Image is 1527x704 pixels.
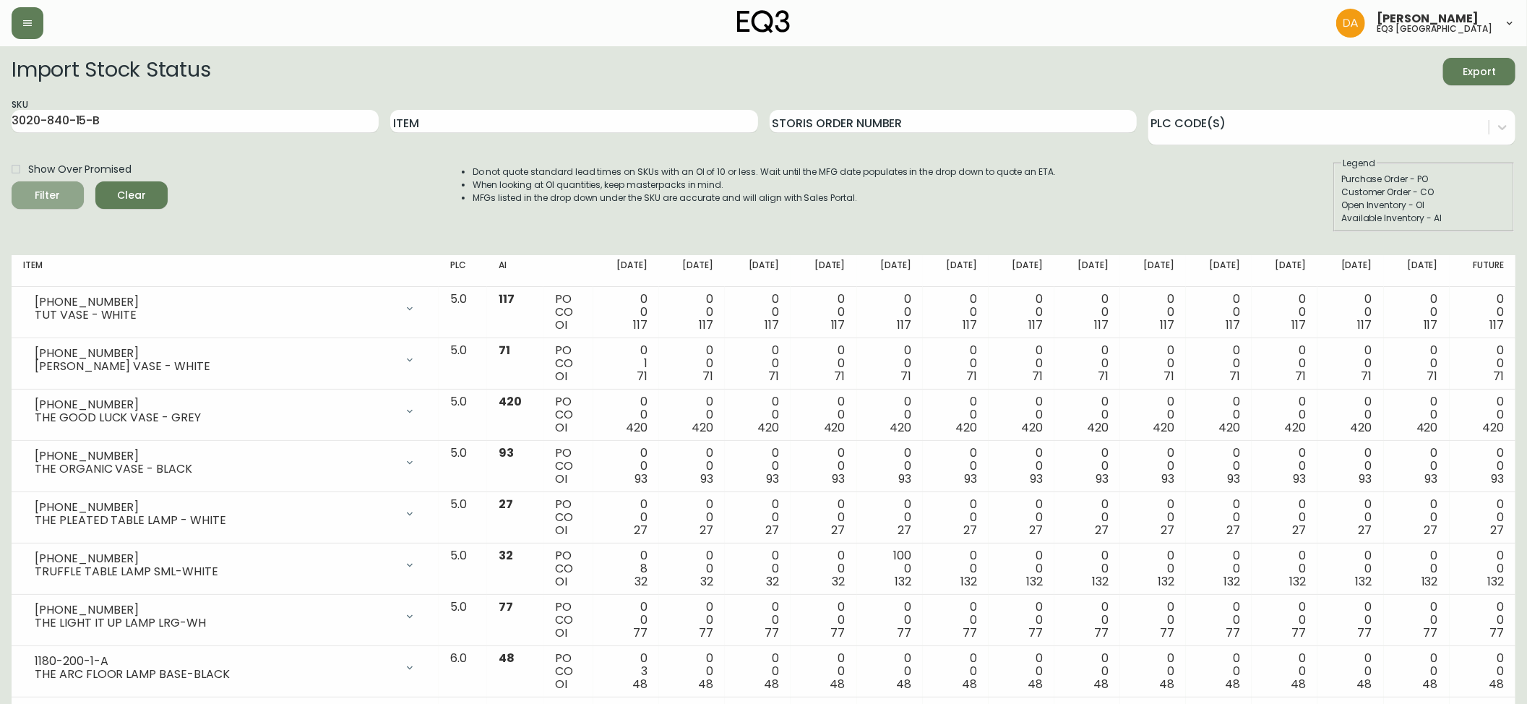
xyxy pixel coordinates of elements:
[35,186,61,205] div: Filter
[1029,522,1043,538] span: 27
[1461,601,1504,640] div: 0 0
[23,652,427,684] div: 1180-200-1-ATHE ARC FLOOR LAMP BASE-BLACK
[671,447,713,486] div: 0 0
[1424,522,1438,538] span: 27
[1120,255,1186,287] th: [DATE]
[473,179,1057,192] li: When looking at OI quantities, keep masterpacks in mind.
[499,445,514,461] span: 93
[1132,601,1174,640] div: 0 0
[499,650,515,666] span: 48
[736,293,779,332] div: 0 0
[702,368,713,385] span: 71
[963,522,977,538] span: 27
[1395,395,1438,434] div: 0 0
[1197,344,1240,383] div: 0 0
[857,255,923,287] th: [DATE]
[12,58,210,85] h2: Import Stock Status
[1054,255,1120,287] th: [DATE]
[1356,573,1372,590] span: 132
[671,652,713,691] div: 0 0
[1095,522,1109,538] span: 27
[605,293,648,332] div: 0 0
[758,419,780,436] span: 420
[923,255,989,287] th: [DATE]
[700,573,713,590] span: 32
[963,317,977,333] span: 117
[95,181,168,209] button: Clear
[555,652,582,691] div: PO CO
[1021,419,1043,436] span: 420
[963,624,977,641] span: 77
[35,463,395,476] div: THE ORGANIC VASE - BLACK
[35,604,395,617] div: [PHONE_NUMBER]
[23,344,427,376] div: [PHONE_NUMBER][PERSON_NAME] VASE - WHITE
[1290,573,1307,590] span: 132
[802,652,845,691] div: 0 0
[1351,419,1372,436] span: 420
[1443,58,1515,85] button: Export
[1395,601,1438,640] div: 0 0
[1421,573,1438,590] span: 132
[635,573,648,590] span: 32
[1000,549,1043,588] div: 0 0
[1197,601,1240,640] div: 0 0
[1487,573,1504,590] span: 132
[499,496,513,512] span: 27
[1160,624,1174,641] span: 77
[1384,255,1450,287] th: [DATE]
[900,368,911,385] span: 71
[1358,317,1372,333] span: 117
[736,447,779,486] div: 0 0
[802,447,845,486] div: 0 0
[1362,368,1372,385] span: 71
[934,344,977,383] div: 0 0
[765,624,780,641] span: 77
[35,296,395,309] div: [PHONE_NUMBER]
[23,549,427,581] div: [PHONE_NUMBER]TRUFFLE TABLE LAMP SML-WHITE
[1395,344,1438,383] div: 0 0
[1377,13,1479,25] span: [PERSON_NAME]
[832,522,846,538] span: 27
[1087,419,1109,436] span: 420
[35,514,395,527] div: THE PLEATED TABLE LAMP - WHITE
[35,565,395,578] div: TRUFFLE TABLE LAMP SML-WHITE
[555,498,582,537] div: PO CO
[439,492,487,544] td: 5.0
[555,549,582,588] div: PO CO
[700,522,713,538] span: 27
[439,441,487,492] td: 5.0
[934,447,977,486] div: 0 0
[1028,624,1043,641] span: 77
[1000,498,1043,537] div: 0 0
[1252,255,1317,287] th: [DATE]
[737,10,791,33] img: logo
[635,471,648,487] span: 93
[555,368,567,385] span: OI
[1416,419,1438,436] span: 420
[1424,624,1438,641] span: 77
[1482,419,1504,436] span: 420
[898,471,911,487] span: 93
[1000,601,1043,640] div: 0 0
[35,450,395,463] div: [PHONE_NUMBER]
[964,471,977,487] span: 93
[1395,498,1438,537] div: 0 0
[934,293,977,332] div: 0 0
[23,395,427,427] div: [PHONE_NUMBER]THE GOOD LUCK VASE - GREY
[1132,293,1174,332] div: 0 0
[802,293,845,332] div: 0 0
[1066,447,1109,486] div: 0 0
[1285,419,1307,436] span: 420
[593,255,659,287] th: [DATE]
[1450,255,1515,287] th: Future
[555,573,567,590] span: OI
[1153,419,1174,436] span: 420
[699,624,713,641] span: 77
[700,471,713,487] span: 93
[605,601,648,640] div: 0 0
[955,419,977,436] span: 420
[35,501,395,514] div: [PHONE_NUMBER]
[1066,344,1109,383] div: 0 0
[633,317,648,333] span: 117
[555,395,582,434] div: PO CO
